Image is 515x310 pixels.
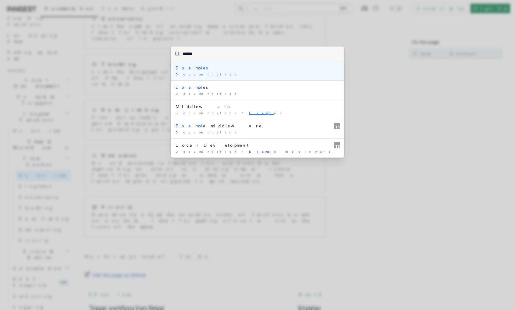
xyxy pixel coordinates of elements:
span: Documentation [175,150,239,153]
span: e middleware [249,150,335,153]
span: es [249,111,285,115]
mark: Exampl [249,111,274,115]
span: Documentation [175,72,239,76]
div: es [175,65,340,71]
div: Middleware [175,104,340,110]
mark: Exampl [175,123,203,128]
span: / [242,111,247,115]
div: es [175,84,340,90]
span: / [242,150,247,153]
mark: Exampl [249,150,274,153]
span: Documentation [175,130,239,134]
span: Documentation [175,92,239,95]
span: Documentation [175,111,239,115]
mark: Exampl [175,66,203,70]
div: e middleware [175,123,340,129]
mark: Exampl [175,85,203,90]
div: Local Development [175,142,340,148]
